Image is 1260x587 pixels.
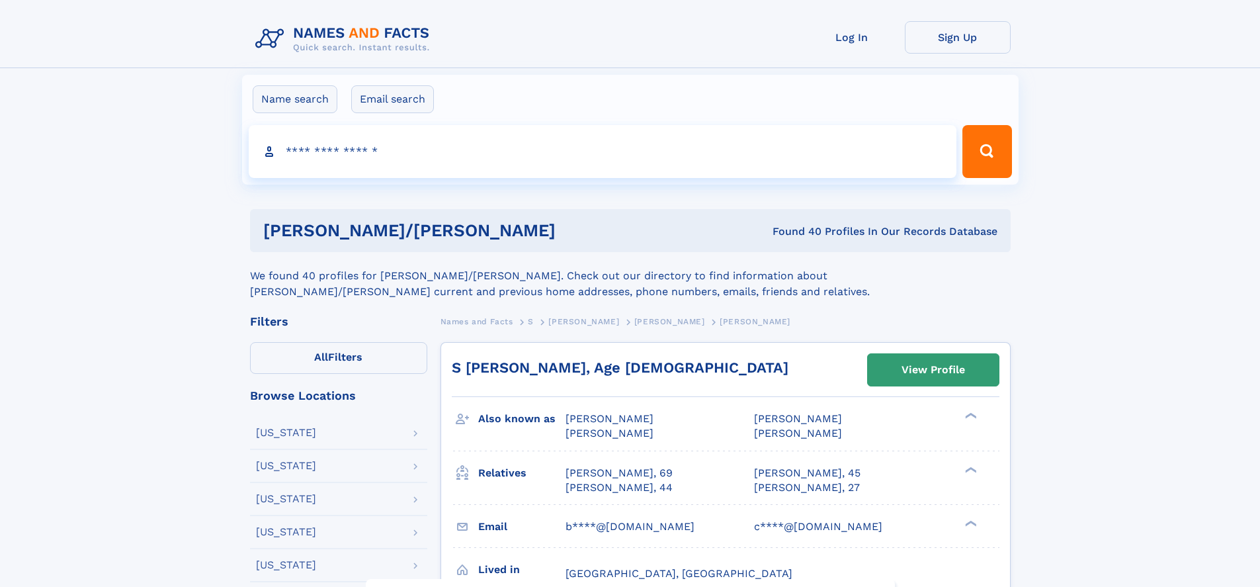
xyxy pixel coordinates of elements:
[566,567,792,580] span: [GEOGRAPHIC_DATA], [GEOGRAPHIC_DATA]
[351,85,434,113] label: Email search
[478,462,566,484] h3: Relatives
[478,408,566,430] h3: Also known as
[256,560,316,570] div: [US_STATE]
[868,354,999,386] a: View Profile
[256,461,316,471] div: [US_STATE]
[256,428,316,438] div: [US_STATE]
[754,427,842,439] span: [PERSON_NAME]
[478,516,566,538] h3: Email
[754,466,861,480] a: [PERSON_NAME], 45
[249,125,957,178] input: search input
[566,427,653,439] span: [PERSON_NAME]
[250,21,441,57] img: Logo Names and Facts
[548,313,619,330] a: [PERSON_NAME]
[253,85,337,113] label: Name search
[528,313,534,330] a: S
[441,313,513,330] a: Names and Facts
[256,527,316,537] div: [US_STATE]
[566,466,673,480] a: [PERSON_NAME], 69
[256,494,316,504] div: [US_STATE]
[754,480,860,495] a: [PERSON_NAME], 27
[566,480,673,495] a: [PERSON_NAME], 44
[263,222,664,239] h1: [PERSON_NAME]/[PERSON_NAME]
[478,559,566,581] h3: Lived in
[314,351,328,363] span: All
[962,412,978,420] div: ❯
[799,21,905,54] a: Log In
[528,317,534,326] span: S
[566,412,653,425] span: [PERSON_NAME]
[962,519,978,527] div: ❯
[250,252,1011,300] div: We found 40 profiles for [PERSON_NAME]/[PERSON_NAME]. Check out our directory to find information...
[634,313,705,330] a: [PERSON_NAME]
[962,125,1011,178] button: Search Button
[250,316,427,328] div: Filters
[250,390,427,402] div: Browse Locations
[548,317,619,326] span: [PERSON_NAME]
[902,355,965,385] div: View Profile
[250,342,427,374] label: Filters
[664,224,997,239] div: Found 40 Profiles In Our Records Database
[905,21,1011,54] a: Sign Up
[720,317,790,326] span: [PERSON_NAME]
[634,317,705,326] span: [PERSON_NAME]
[754,412,842,425] span: [PERSON_NAME]
[452,359,788,376] a: S [PERSON_NAME], Age [DEMOGRAPHIC_DATA]
[962,465,978,474] div: ❯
